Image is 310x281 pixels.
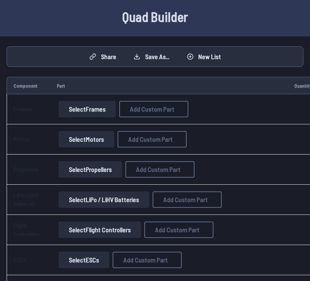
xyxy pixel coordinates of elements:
[57,161,124,178] a: SelectPropellers
[163,196,208,203] span: Add Custom Part
[59,221,141,238] button: SelectFlight Controllers
[59,131,114,148] button: SelectMotors
[155,226,200,233] span: Add Custom Part
[59,101,116,117] button: SelectFrames
[14,166,38,173] a: Propellers
[82,50,123,63] button: Share
[128,136,173,143] span: Add Custom Part
[50,77,288,94] td: Part
[14,256,26,263] a: ESCs
[144,221,214,238] button: Add Custom Part
[59,191,149,208] button: SelectLiPo / LiHV Batteries
[130,106,174,112] span: Add Custom Part
[136,166,181,173] span: Add Custom Part
[125,161,195,178] button: Add Custom Part
[57,252,111,268] a: SelectESCs
[119,101,188,117] button: Add Custom Part
[57,131,116,148] a: SelectMotors
[57,221,143,238] a: SelectFlight Controllers
[10,7,300,26] h1: Quad Builder
[153,191,222,208] button: Add Custom Part
[57,191,151,208] a: SelectLiPo / LiHV Batteries
[59,161,122,178] button: SelectPropellers
[59,252,109,268] button: SelectESCs
[180,50,228,63] button: New List
[117,131,187,148] button: Add Custom Part
[14,222,40,237] a: Flight Controllers
[123,257,168,263] span: Add Custom Part
[127,50,176,63] button: Save as...
[113,252,182,268] button: Add Custom Part
[14,105,32,112] a: Frames
[14,192,39,207] a: LiPo / LiHV Batteries
[14,136,29,143] a: Motors
[7,77,50,94] td: Component
[57,101,117,117] a: SelectFrames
